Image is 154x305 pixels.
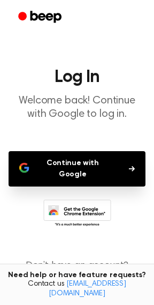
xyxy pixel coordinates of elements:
[49,280,126,297] a: [EMAIL_ADDRESS][DOMAIN_NAME]
[9,151,145,187] button: Continue with Google
[9,259,145,288] p: Don’t have an account?
[9,69,145,86] h1: Log In
[11,7,71,28] a: Beep
[9,94,145,121] p: Welcome back! Continue with Google to log in.
[6,280,148,299] span: Contact us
